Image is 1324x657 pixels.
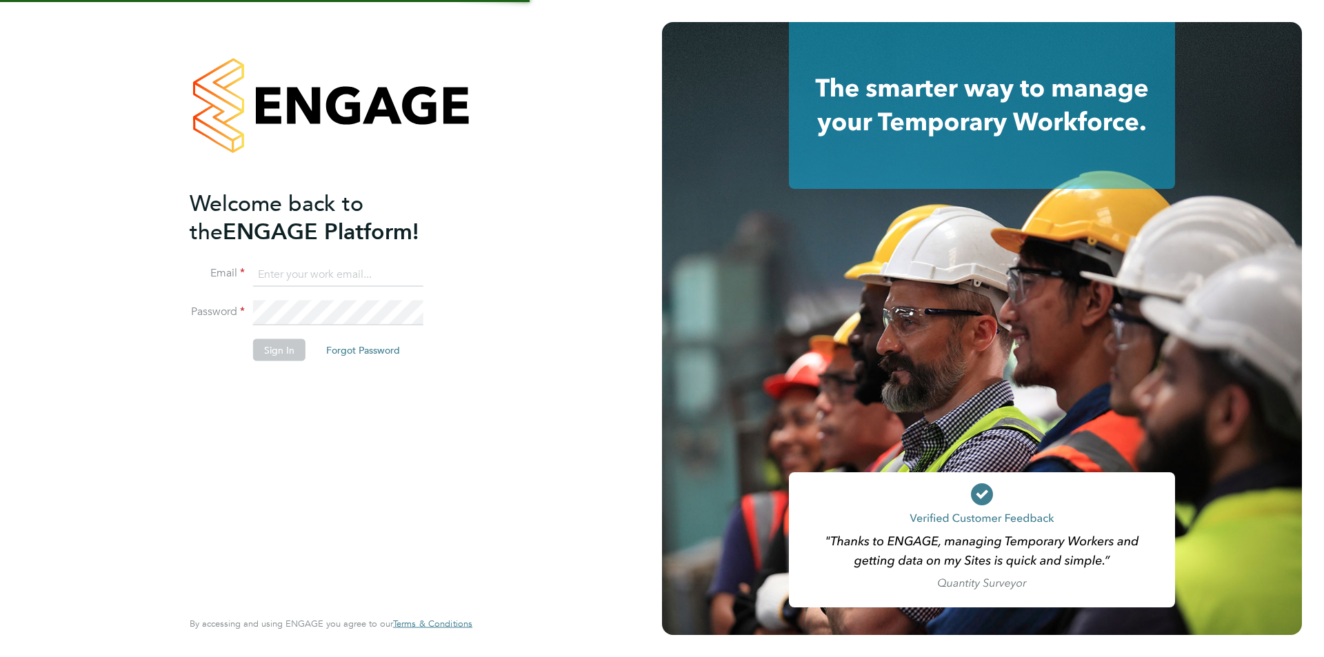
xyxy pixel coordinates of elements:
a: Terms & Conditions [393,618,472,629]
span: Welcome back to the [190,190,363,245]
button: Sign In [253,339,305,361]
h2: ENGAGE Platform! [190,189,459,245]
label: Email [190,266,245,281]
label: Password [190,305,245,319]
button: Forgot Password [315,339,411,361]
span: By accessing and using ENGAGE you agree to our [190,618,472,629]
input: Enter your work email... [253,262,423,287]
span: Terms & Conditions [393,618,472,629]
